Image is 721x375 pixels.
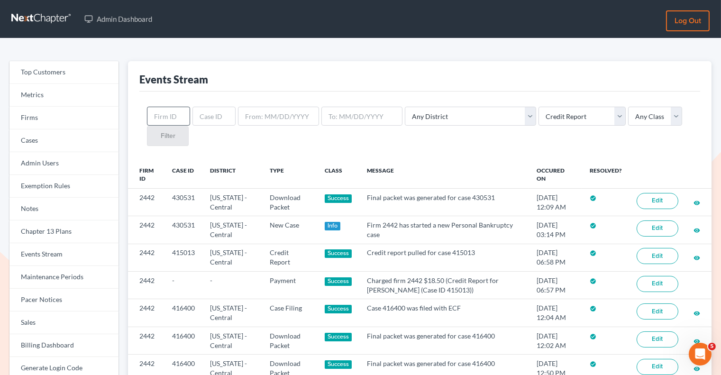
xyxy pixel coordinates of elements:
[590,195,596,201] i: check_circle
[321,107,402,126] input: To: MM/DD/YYYY
[359,161,529,189] th: Message
[529,161,582,189] th: Occured On
[9,220,119,243] a: Chapter 13 Plans
[128,244,164,271] td: 2442
[203,161,263,189] th: District
[637,248,678,264] a: Edit
[637,331,678,348] a: Edit
[9,107,119,129] a: Firms
[325,305,352,313] div: Success
[359,299,529,327] td: Case 416400 was filed with ECF
[359,327,529,354] td: Final packet was generated for case 416400
[590,222,596,229] i: check_circle
[128,188,164,216] td: 2442
[590,333,596,340] i: check_circle
[147,107,190,126] input: Firm ID
[637,359,678,375] a: Edit
[80,10,157,27] a: Admin Dashboard
[529,216,582,244] td: [DATE] 03:14 PM
[694,366,700,372] i: visibility
[694,255,700,261] i: visibility
[694,310,700,317] i: visibility
[359,216,529,244] td: Firm 2442 has started a new Personal Bankruptcy case
[147,126,189,146] input: Filter
[708,343,716,350] span: 5
[359,272,529,299] td: Charged firm 2442 $18.50 (Credit Report for [PERSON_NAME] (Case ID 415013))
[637,276,678,292] a: Edit
[203,188,263,216] td: [US_STATE] - Central
[203,327,263,354] td: [US_STATE] - Central
[325,333,352,341] div: Success
[165,216,203,244] td: 430531
[203,216,263,244] td: [US_STATE] - Central
[262,216,317,244] td: New Case
[529,188,582,216] td: [DATE] 12:09 AM
[262,161,317,189] th: Type
[9,198,119,220] a: Notes
[9,175,119,198] a: Exemption Rules
[529,244,582,271] td: [DATE] 06:58 PM
[694,337,700,345] a: visibility
[9,152,119,175] a: Admin Users
[165,244,203,271] td: 415013
[203,272,263,299] td: -
[262,327,317,354] td: Download Packet
[203,299,263,327] td: [US_STATE] - Central
[9,84,119,107] a: Metrics
[529,327,582,354] td: [DATE] 12:02 AM
[529,272,582,299] td: [DATE] 06:57 PM
[9,266,119,289] a: Maintenance Periods
[9,289,119,311] a: Pacer Notices
[165,161,203,189] th: Case ID
[165,299,203,327] td: 416400
[637,303,678,320] a: Edit
[694,338,700,345] i: visibility
[529,299,582,327] td: [DATE] 12:04 AM
[590,361,596,367] i: check_circle
[165,327,203,354] td: 416400
[9,311,119,334] a: Sales
[9,129,119,152] a: Cases
[128,216,164,244] td: 2442
[694,253,700,261] a: visibility
[666,10,710,31] a: Log out
[325,360,352,369] div: Success
[128,161,164,189] th: Firm ID
[694,227,700,234] i: visibility
[128,272,164,299] td: 2442
[262,244,317,271] td: Credit Report
[128,299,164,327] td: 2442
[192,107,236,126] input: Case ID
[637,193,678,209] a: Edit
[317,161,360,189] th: Class
[694,200,700,206] i: visibility
[590,250,596,256] i: check_circle
[582,161,629,189] th: Resolved?
[694,364,700,372] a: visibility
[9,61,119,84] a: Top Customers
[325,277,352,286] div: Success
[9,334,119,357] a: Billing Dashboard
[238,107,319,126] input: From: MM/DD/YYYY
[689,343,712,366] iframe: Intercom live chat
[128,327,164,354] td: 2442
[637,220,678,237] a: Edit
[9,243,119,266] a: Events Stream
[262,272,317,299] td: Payment
[325,222,341,230] div: Info
[694,309,700,317] a: visibility
[325,194,352,203] div: Success
[262,299,317,327] td: Case Filing
[325,249,352,258] div: Success
[694,198,700,206] a: visibility
[203,244,263,271] td: [US_STATE] - Central
[139,73,208,86] div: Events Stream
[262,188,317,216] td: Download Packet
[165,188,203,216] td: 430531
[590,305,596,312] i: check_circle
[694,226,700,234] a: visibility
[359,188,529,216] td: Final packet was generated for case 430531
[359,244,529,271] td: Credit report pulled for case 415013
[165,272,203,299] td: -
[590,278,596,284] i: check_circle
